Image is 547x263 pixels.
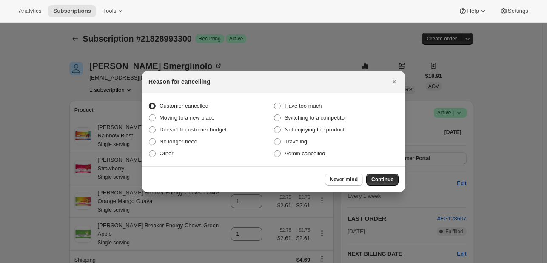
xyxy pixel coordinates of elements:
[467,8,479,14] span: Help
[19,8,41,14] span: Analytics
[148,77,210,86] h2: Reason for cancelling
[325,174,363,186] button: Never mind
[285,138,307,145] span: Traveling
[53,8,91,14] span: Subscriptions
[508,8,528,14] span: Settings
[160,114,214,121] span: Moving to a new place
[98,5,130,17] button: Tools
[285,103,322,109] span: Have too much
[160,138,197,145] span: No longer need
[330,176,358,183] span: Never mind
[48,5,96,17] button: Subscriptions
[103,8,116,14] span: Tools
[160,103,208,109] span: Customer cancelled
[494,5,533,17] button: Settings
[453,5,492,17] button: Help
[366,174,399,186] button: Continue
[371,176,393,183] span: Continue
[160,126,227,133] span: Doesn't fit customer budget
[14,5,46,17] button: Analytics
[285,150,325,157] span: Admin cancelled
[388,76,400,88] button: Close
[285,114,346,121] span: Switching to a competitor
[285,126,345,133] span: Not enjoying the product
[160,150,174,157] span: Other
